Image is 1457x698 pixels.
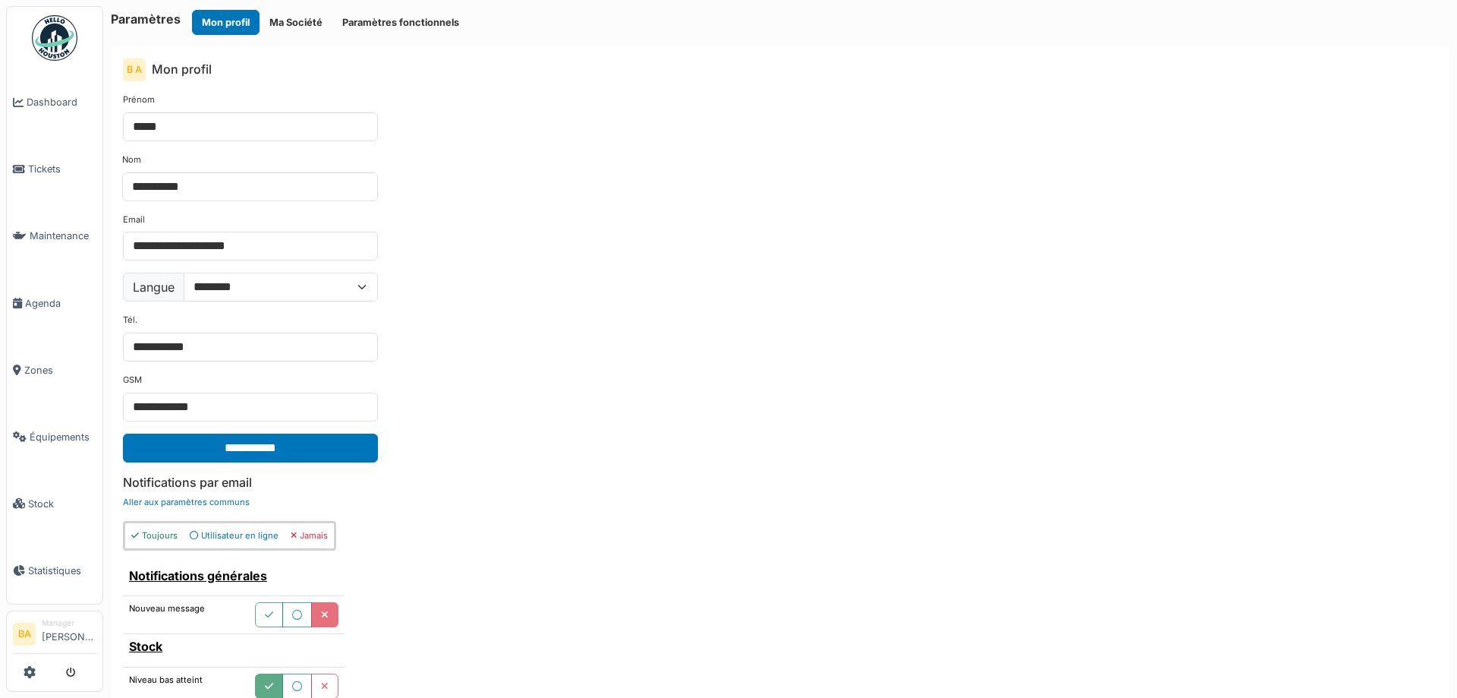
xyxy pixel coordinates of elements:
a: Aller aux paramètres communs [123,497,250,507]
div: Toujours [131,529,178,542]
h6: Paramètres [111,12,181,27]
label: Tél. [123,314,137,327]
div: Utilisateur en ligne [190,529,278,542]
span: Dashboard [27,95,96,109]
a: Tickets [7,136,102,203]
span: Équipements [30,430,96,444]
label: Nouveau message [129,602,205,615]
label: Nom [122,153,141,166]
li: BA [13,623,36,646]
a: Stock [7,470,102,537]
span: Statistiques [28,564,96,578]
label: Langue [123,273,184,302]
a: BA Manager[PERSON_NAME] [13,617,96,654]
a: Équipements [7,403,102,470]
img: Badge_color-CXgf-gQk.svg [32,15,77,61]
div: Jamais [291,529,328,542]
button: Ma Société [260,10,332,35]
a: Statistiques [7,537,102,604]
h6: Mon profil [152,62,212,77]
label: Niveau bas atteint [129,674,203,687]
label: Email [123,213,145,226]
span: Agenda [25,296,96,311]
button: Paramètres fonctionnels [332,10,469,35]
div: Manager [42,617,96,629]
h6: Notifications par email [123,475,1437,490]
label: Prénom [123,93,155,106]
span: Zones [24,363,96,377]
a: Dashboard [7,69,102,136]
span: Tickets [28,162,96,176]
a: Maintenance [7,203,102,270]
span: Stock [28,497,96,511]
li: [PERSON_NAME] [42,617,96,650]
label: GSM [123,374,142,387]
a: Zones [7,336,102,403]
button: Mon profil [192,10,260,35]
a: Agenda [7,270,102,336]
div: B A [123,58,146,81]
h6: Stock [129,640,338,654]
span: Maintenance [30,229,96,243]
h6: Notifications générales [129,569,338,583]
